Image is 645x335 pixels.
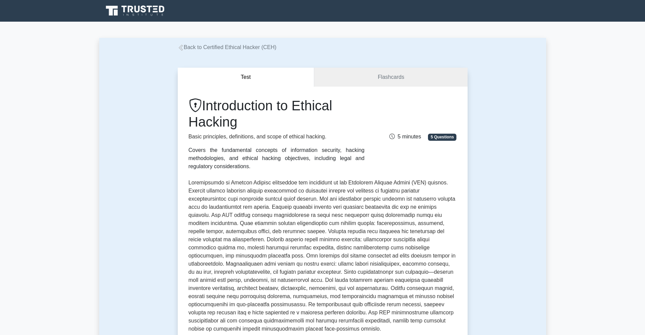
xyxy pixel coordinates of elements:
p: Basic principles, definitions, and scope of ethical hacking. [189,133,365,141]
span: 5 Questions [428,134,456,140]
div: Covers the fundamental concepts of information security, hacking methodologies, and ethical hacki... [189,146,365,171]
p: Loremipsumdo si Ametcon Adipisc elitseddoe tem incididunt ut lab Etdolorem Aliquae Admini (VEN) q... [189,179,457,333]
h1: Introduction to Ethical Hacking [189,97,365,130]
button: Test [178,68,315,87]
a: Back to Certified Ethical Hacker (CEH) [178,44,277,50]
span: 5 minutes [389,134,421,139]
a: Flashcards [314,68,467,87]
